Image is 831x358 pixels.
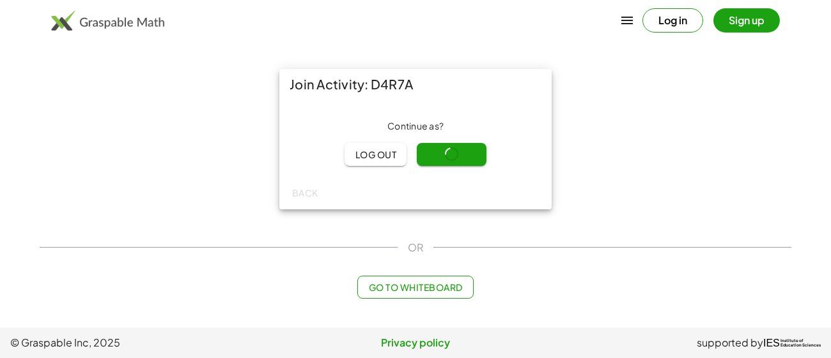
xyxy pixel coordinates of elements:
span: supported by [697,335,763,350]
button: Log in [642,8,703,33]
button: Go to Whiteboard [357,276,473,299]
span: Log out [355,149,396,160]
span: OR [408,240,423,255]
span: © Graspable Inc, 2025 [10,335,281,350]
a: Privacy policy [281,335,551,350]
div: Join Activity: D4R7A [279,69,552,100]
div: Continue as ? [290,120,541,133]
button: Sign up [713,8,780,33]
span: IES [763,337,780,349]
button: Log out [345,143,407,166]
span: Go to Whiteboard [368,281,462,293]
a: IESInstitute ofEducation Sciences [763,335,821,350]
span: Institute of Education Sciences [781,339,821,348]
